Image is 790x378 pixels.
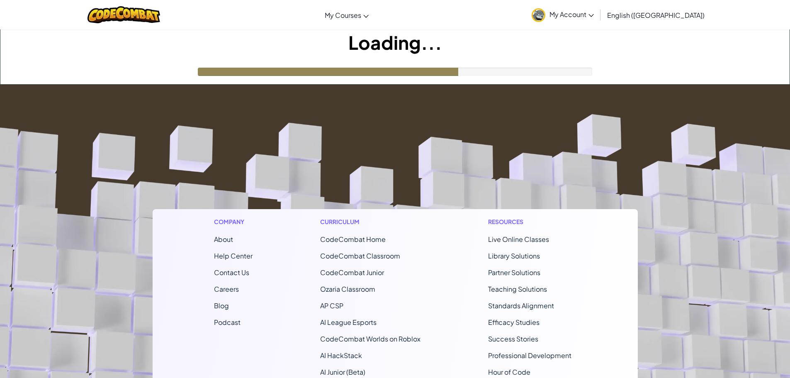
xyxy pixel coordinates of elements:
[88,6,160,23] img: CodeCombat logo
[320,285,375,293] a: Ozaria Classroom
[603,4,709,26] a: English ([GEOGRAPHIC_DATA])
[320,301,343,310] a: AP CSP
[488,235,549,244] a: Live Online Classes
[527,2,598,28] a: My Account
[320,368,365,376] a: AI Junior (Beta)
[607,11,705,20] span: English ([GEOGRAPHIC_DATA])
[549,10,594,19] span: My Account
[320,251,400,260] a: CodeCombat Classroom
[488,251,540,260] a: Library Solutions
[488,285,547,293] a: Teaching Solutions
[214,268,249,277] span: Contact Us
[488,368,530,376] a: Hour of Code
[325,11,361,20] span: My Courses
[214,235,233,244] a: About
[320,318,377,327] a: AI League Esports
[321,4,373,26] a: My Courses
[488,318,540,327] a: Efficacy Studies
[0,29,790,55] h1: Loading...
[488,217,576,226] h1: Resources
[320,217,421,226] h1: Curriculum
[320,268,384,277] a: CodeCombat Junior
[214,318,241,327] a: Podcast
[214,251,253,260] a: Help Center
[214,285,239,293] a: Careers
[320,351,362,360] a: AI HackStack
[532,8,545,22] img: avatar
[320,235,386,244] span: CodeCombat Home
[488,334,538,343] a: Success Stories
[320,334,421,343] a: CodeCombat Worlds on Roblox
[488,351,571,360] a: Professional Development
[488,268,540,277] a: Partner Solutions
[488,301,554,310] a: Standards Alignment
[214,301,229,310] a: Blog
[214,217,253,226] h1: Company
